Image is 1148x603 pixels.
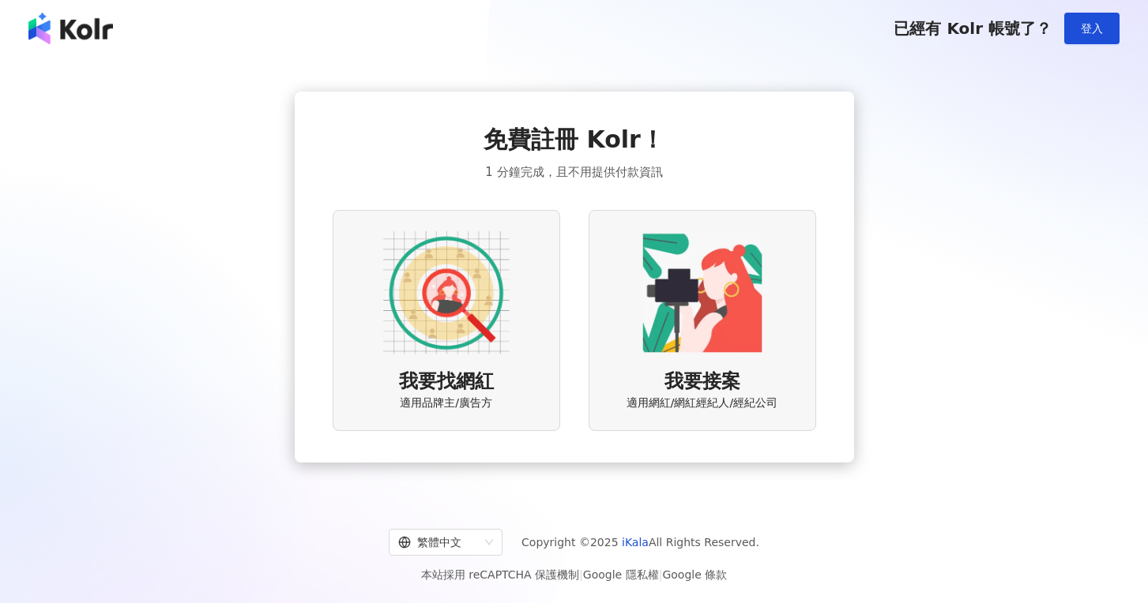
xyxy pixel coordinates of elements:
span: 免費註冊 Kolr！ [484,123,664,156]
span: 1 分鐘完成，且不用提供付款資訊 [485,163,662,182]
span: 本站採用 reCAPTCHA 保護機制 [421,565,727,584]
a: iKala [622,536,649,549]
a: Google 隱私權 [583,568,659,581]
span: | [579,568,583,581]
span: | [659,568,663,581]
button: 登入 [1064,13,1120,44]
img: logo [28,13,113,44]
span: Copyright © 2025 All Rights Reserved. [521,533,759,552]
img: KOL identity option [639,230,766,356]
img: AD identity option [383,230,510,356]
span: 我要找網紅 [399,369,494,395]
span: 我要接案 [664,369,740,395]
span: 適用網紅/網紅經紀人/經紀公司 [627,395,777,411]
a: Google 條款 [662,568,727,581]
span: 已經有 Kolr 帳號了？ [894,19,1052,38]
span: 適用品牌主/廣告方 [400,395,492,411]
div: 繁體中文 [398,530,479,555]
span: 登入 [1081,22,1103,35]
